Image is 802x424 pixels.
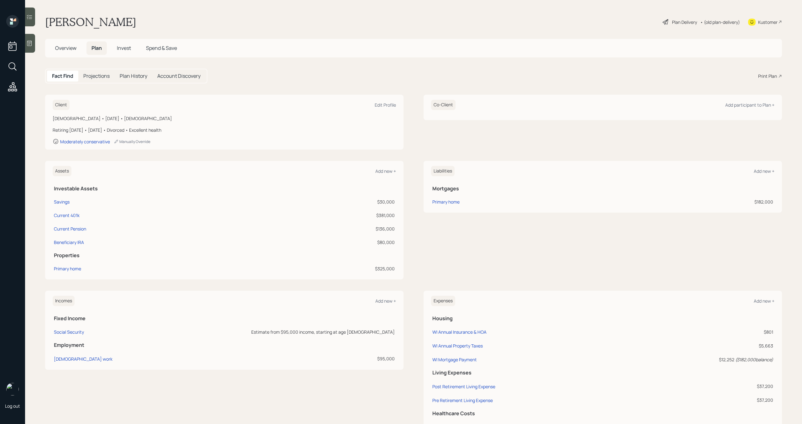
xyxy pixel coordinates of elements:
[431,166,455,176] h6: Liabilities
[52,73,73,79] h5: Fact Find
[375,102,396,108] div: Edit Profile
[754,168,774,174] div: Add new +
[53,127,396,133] div: Retiring [DATE] • [DATE] • Divorced • Excellent health
[45,15,136,29] h1: [PERSON_NAME]
[54,225,86,232] div: Current Pension
[432,343,483,349] div: WI Annual Property Taxes
[432,397,493,403] div: Pre Retirement Living Expense
[53,166,71,176] h6: Assets
[54,239,84,246] div: Beneficiary IRA
[54,186,395,192] h5: Investable Assets
[114,139,150,144] div: Manually Override
[432,186,773,192] h5: Mortgages
[54,265,81,272] div: Primary home
[725,102,774,108] div: Add participant to Plan +
[672,19,697,25] div: Plan Delivery
[622,383,773,390] div: $37,200
[157,73,200,79] h5: Account Discovery
[53,100,70,110] h6: Client
[263,265,395,272] div: $325,000
[432,315,773,321] h5: Housing
[146,45,177,51] span: Spend & Save
[431,100,456,110] h6: Co-Client
[91,45,102,51] span: Plan
[83,73,110,79] h5: Projections
[432,411,773,416] h5: Healthcare Costs
[735,357,773,363] i: ( $182,000 balance)
[263,225,395,232] div: $136,000
[432,329,487,335] div: WI Annual Insurance & HOA
[54,342,395,348] h5: Employment
[55,45,76,51] span: Overview
[633,199,773,205] div: $182,000
[622,342,773,349] div: $5,663
[54,252,395,258] h5: Properties
[53,115,396,122] div: [DEMOGRAPHIC_DATA] • [DATE] • [DEMOGRAPHIC_DATA]
[263,199,395,205] div: $30,000
[375,168,396,174] div: Add new +
[54,315,395,321] h5: Fixed Income
[432,370,773,376] h5: Living Expenses
[5,403,20,409] div: Log out
[754,298,774,304] div: Add new +
[431,296,455,306] h6: Expenses
[700,19,740,25] div: • (old plan-delivery)
[432,384,495,390] div: Post Retirement Living Expense
[263,239,395,246] div: $80,000
[60,139,110,145] div: Moderately conservative
[432,357,477,363] div: WI Mortgage Payment
[375,298,396,304] div: Add new +
[622,329,773,335] div: $801
[155,355,395,362] div: $95,000
[622,397,773,403] div: $37,200
[155,329,395,335] div: Estimate from $95,000 income, starting at age [DEMOGRAPHIC_DATA]
[54,199,70,205] div: Savings
[120,73,147,79] h5: Plan History
[117,45,131,51] span: Invest
[432,199,460,205] div: Primary home
[758,19,778,25] div: Kustomer
[54,212,80,219] div: Current 401k
[622,356,773,363] div: $12,252
[6,383,19,395] img: michael-russo-headshot.png
[263,212,395,219] div: $381,000
[758,73,777,79] div: Print Plan
[53,296,75,306] h6: Incomes
[54,329,84,335] div: Social Security
[54,356,112,362] div: [DEMOGRAPHIC_DATA] work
